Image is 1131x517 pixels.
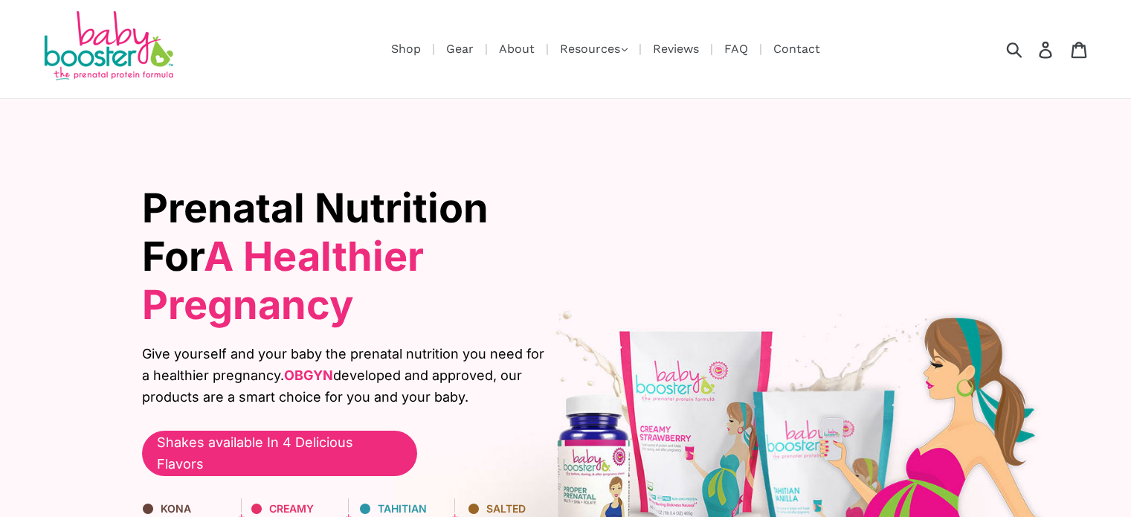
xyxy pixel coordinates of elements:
a: Reviews [645,39,706,58]
span: Prenatal Nutrition For [142,184,489,329]
button: Resources [552,38,635,60]
a: Gear [439,39,481,58]
a: FAQ [717,39,755,58]
img: Baby Booster Prenatal Protein Supplements [41,11,175,83]
span: Give yourself and your baby the prenatal nutrition you need for a healthier pregnancy. developed ... [142,344,555,408]
span: A Healthier Pregnancy [142,232,424,329]
input: Search [1011,33,1052,65]
a: Contact [766,39,828,58]
b: OBGYN [284,367,333,383]
a: About [492,39,542,58]
a: Shop [384,39,428,58]
span: Shakes available In 4 Delicious Flavors [157,432,402,475]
